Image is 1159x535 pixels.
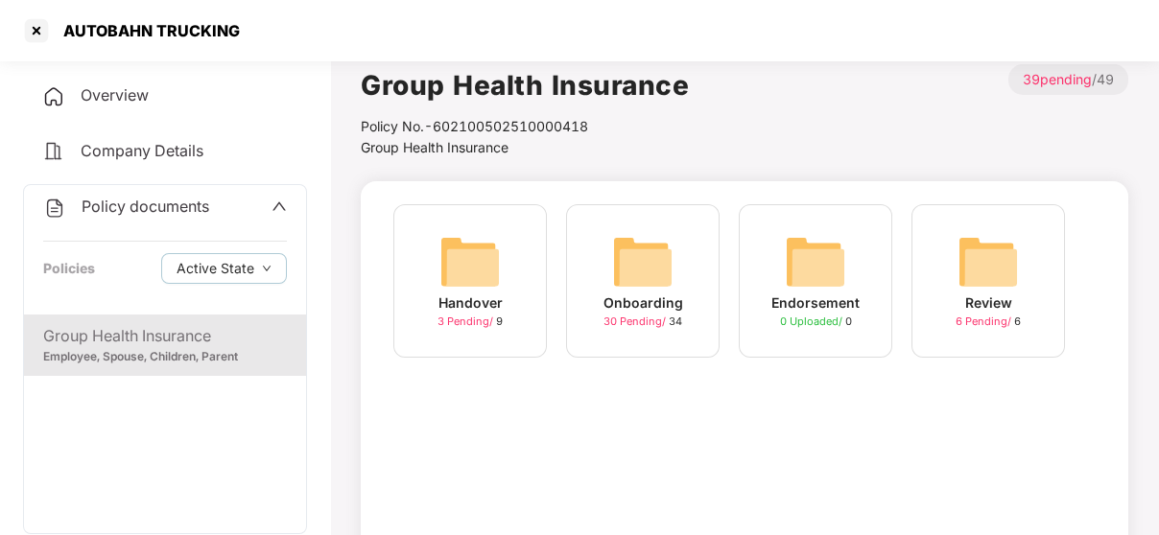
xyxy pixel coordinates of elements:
div: Policies [43,258,95,279]
img: svg+xml;base64,PHN2ZyB4bWxucz0iaHR0cDovL3d3dy53My5vcmcvMjAwMC9zdmciIHdpZHRoPSIyNCIgaGVpZ2h0PSIyNC... [42,85,65,108]
div: Onboarding [603,292,683,314]
div: Endorsement [771,292,860,314]
span: 39 pending [1023,71,1092,87]
span: 30 Pending / [603,314,669,328]
div: Employee, Spouse, Children, Parent [43,348,287,366]
span: 0 Uploaded / [780,314,845,328]
div: 34 [603,314,682,330]
span: Group Health Insurance [361,139,509,155]
span: down [262,264,272,274]
span: Overview [81,85,149,105]
div: Group Health Insurance [43,324,287,348]
span: up [272,198,287,214]
div: AUTOBAHN TRUCKING [52,21,240,40]
div: Handover [438,292,503,314]
img: svg+xml;base64,PHN2ZyB4bWxucz0iaHR0cDovL3d3dy53My5vcmcvMjAwMC9zdmciIHdpZHRoPSI2NCIgaGVpZ2h0PSI2NC... [785,231,846,292]
span: Active State [177,258,254,279]
span: 6 Pending / [956,314,1014,328]
p: / 49 [1008,64,1128,95]
span: 3 Pending / [438,314,496,328]
button: Active Statedown [161,253,287,284]
div: Policy No.- 602100502510000418 [361,116,689,137]
div: 6 [956,314,1021,330]
h1: Group Health Insurance [361,64,689,106]
div: 9 [438,314,503,330]
div: Review [965,292,1012,314]
div: 0 [780,314,852,330]
span: Company Details [81,141,203,160]
img: svg+xml;base64,PHN2ZyB4bWxucz0iaHR0cDovL3d3dy53My5vcmcvMjAwMC9zdmciIHdpZHRoPSI2NCIgaGVpZ2h0PSI2NC... [958,231,1019,292]
span: Policy documents [82,197,209,216]
img: svg+xml;base64,PHN2ZyB4bWxucz0iaHR0cDovL3d3dy53My5vcmcvMjAwMC9zdmciIHdpZHRoPSI2NCIgaGVpZ2h0PSI2NC... [439,231,501,292]
img: svg+xml;base64,PHN2ZyB4bWxucz0iaHR0cDovL3d3dy53My5vcmcvMjAwMC9zdmciIHdpZHRoPSIyNCIgaGVpZ2h0PSIyNC... [43,197,66,220]
img: svg+xml;base64,PHN2ZyB4bWxucz0iaHR0cDovL3d3dy53My5vcmcvMjAwMC9zdmciIHdpZHRoPSI2NCIgaGVpZ2h0PSI2NC... [612,231,674,292]
img: svg+xml;base64,PHN2ZyB4bWxucz0iaHR0cDovL3d3dy53My5vcmcvMjAwMC9zdmciIHdpZHRoPSIyNCIgaGVpZ2h0PSIyNC... [42,140,65,163]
